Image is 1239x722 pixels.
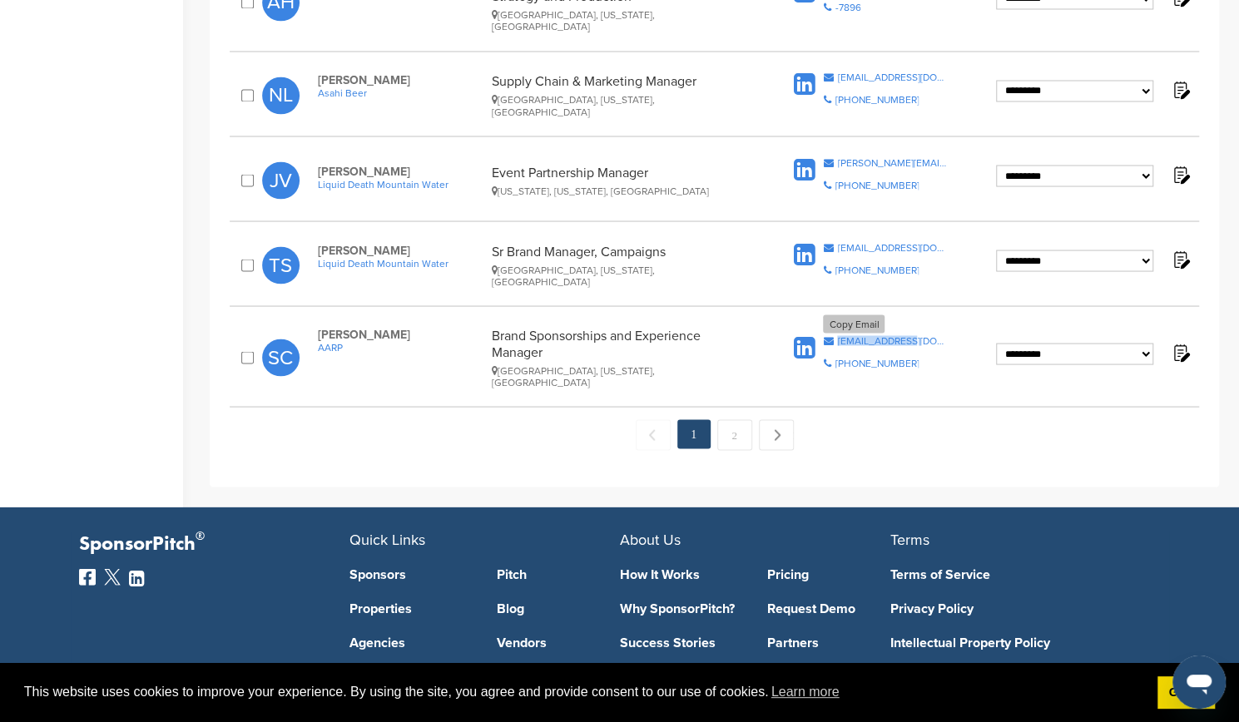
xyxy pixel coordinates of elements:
[318,164,483,178] span: [PERSON_NAME]
[835,180,919,190] div: [PHONE_NUMBER]
[491,185,751,196] div: [US_STATE], [US_STATE], [GEOGRAPHIC_DATA]
[318,73,483,87] span: [PERSON_NAME]
[318,257,483,269] a: Liquid Death Mountain Water
[497,635,620,649] a: Vendors
[491,364,751,388] div: [GEOGRAPHIC_DATA], [US_STATE], [GEOGRAPHIC_DATA]
[620,567,743,581] a: How It Works
[767,601,890,615] a: Request Demo
[1170,164,1191,185] img: Notes
[620,635,743,649] a: Success Stories
[837,157,948,167] div: [PERSON_NAME][EMAIL_ADDRESS][DOMAIN_NAME]
[79,568,96,585] img: Facebook
[620,601,743,615] a: Why SponsorPitch?
[769,680,842,705] a: learn more about cookies
[491,9,751,32] div: [GEOGRAPHIC_DATA], [US_STATE], [GEOGRAPHIC_DATA]
[890,530,929,548] span: Terms
[262,77,300,114] span: NL
[349,635,473,649] a: Agencies
[1172,655,1226,709] iframe: Button to launch messaging window
[890,567,1136,581] a: Terms of Service
[262,161,300,199] span: JV
[767,635,890,649] a: Partners
[262,246,300,284] span: TS
[318,243,483,257] span: [PERSON_NAME]
[349,530,425,548] span: Quick Links
[349,601,473,615] a: Properties
[491,243,751,287] div: Sr Brand Manager, Campaigns
[837,242,948,252] div: [EMAIL_ADDRESS][DOMAIN_NAME]
[491,327,751,388] div: Brand Sponsorships and Experience Manager
[636,419,671,450] span: ← Previous
[349,567,473,581] a: Sponsors
[717,419,752,450] a: 2
[262,339,300,376] span: SC
[1170,79,1191,100] img: Notes
[677,419,711,448] em: 1
[24,680,1144,705] span: This website uses cookies to improve your experience. By using the site, you agree and provide co...
[1170,342,1191,363] img: Notes
[318,178,483,190] a: Liquid Death Mountain Water
[196,525,205,546] span: ®
[79,532,349,556] p: SponsorPitch
[318,327,483,341] span: [PERSON_NAME]
[835,265,919,274] div: [PHONE_NUMBER]
[497,567,620,581] a: Pitch
[491,264,751,287] div: [GEOGRAPHIC_DATA], [US_STATE], [GEOGRAPHIC_DATA]
[491,73,751,117] div: Supply Chain & Marketing Manager
[890,601,1136,615] a: Privacy Policy
[104,568,121,585] img: Twitter
[767,567,890,581] a: Pricing
[491,164,751,196] div: Event Partnership Manager
[1170,249,1191,270] img: Notes
[837,72,948,82] div: [EMAIL_ADDRESS][DOMAIN_NAME]
[835,2,860,12] div: -7896
[835,95,919,105] div: [PHONE_NUMBER]
[620,530,681,548] span: About Us
[837,335,948,345] div: [EMAIL_ADDRESS][DOMAIN_NAME]
[759,419,794,450] a: Next →
[823,314,885,333] div: Copy Email
[890,635,1136,649] a: Intellectual Property Policy
[318,341,483,353] a: AARP
[491,94,751,117] div: [GEOGRAPHIC_DATA], [US_STATE], [GEOGRAPHIC_DATA]
[1157,676,1215,710] a: dismiss cookie message
[318,87,483,99] a: Asahi Beer
[835,358,919,368] div: [PHONE_NUMBER]
[497,601,620,615] a: Blog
